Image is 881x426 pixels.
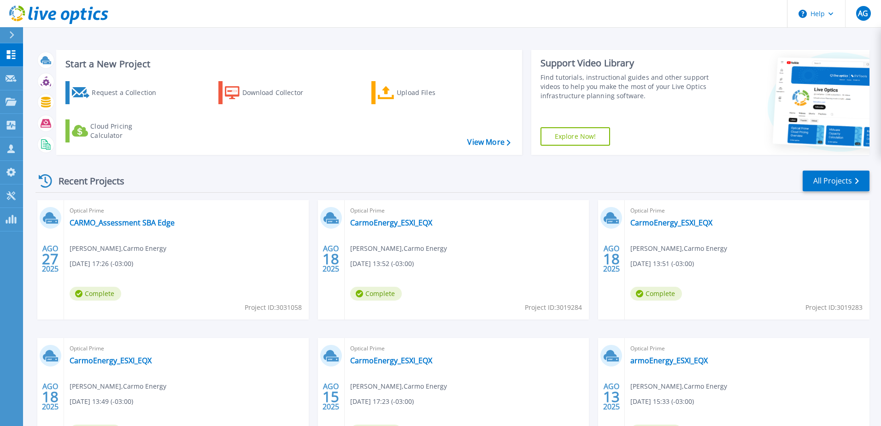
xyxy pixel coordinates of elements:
span: Project ID: 3019283 [805,302,863,313]
span: Optical Prime [350,343,584,354]
span: [PERSON_NAME] , Carmo Energy [70,381,166,391]
div: AGO 2025 [41,380,59,414]
span: Optical Prime [350,206,584,216]
a: View More [467,138,510,147]
div: Request a Collection [92,83,165,102]
span: Optical Prime [70,206,303,216]
span: [PERSON_NAME] , Carmo Energy [630,243,727,254]
span: [DATE] 15:33 (-03:00) [630,396,694,407]
span: 27 [42,255,59,263]
a: CarmoEnergy_ESXI_EQX [350,356,432,365]
span: AG [858,10,868,17]
a: CarmoEnergy_ESXI_EQX [630,218,712,227]
span: [PERSON_NAME] , Carmo Energy [350,381,447,391]
a: Explore Now! [540,127,611,146]
a: Request a Collection [65,81,168,104]
span: Complete [630,287,682,301]
div: Find tutorials, instructional guides and other support videos to help you make the most of your L... [540,73,713,101]
span: 18 [603,255,620,263]
span: Complete [70,287,121,301]
span: Optical Prime [630,206,864,216]
div: Upload Files [397,83,470,102]
a: Download Collector [218,81,321,104]
span: 15 [323,393,339,401]
span: [DATE] 17:23 (-03:00) [350,396,414,407]
span: [PERSON_NAME] , Carmo Energy [70,243,166,254]
h3: Start a New Project [65,59,510,69]
span: Project ID: 3019284 [525,302,582,313]
span: [PERSON_NAME] , Carmo Energy [350,243,447,254]
div: AGO 2025 [322,380,340,414]
a: Cloud Pricing Calculator [65,119,168,142]
span: 18 [42,393,59,401]
div: Download Collector [242,83,316,102]
div: AGO 2025 [603,242,620,276]
a: CARMO_Assessment SBA Edge [70,218,175,227]
div: Recent Projects [35,170,137,192]
a: All Projects [803,171,869,191]
a: Upload Files [371,81,474,104]
span: [DATE] 13:51 (-03:00) [630,259,694,269]
div: AGO 2025 [41,242,59,276]
span: Complete [350,287,402,301]
div: Cloud Pricing Calculator [90,122,164,140]
span: 18 [323,255,339,263]
div: AGO 2025 [603,380,620,414]
span: Optical Prime [70,343,303,354]
span: 13 [603,393,620,401]
span: Project ID: 3031058 [245,302,302,313]
span: [DATE] 13:52 (-03:00) [350,259,414,269]
span: Optical Prime [630,343,864,354]
a: CarmoEnergy_ESXI_EQX [70,356,152,365]
div: AGO 2025 [322,242,340,276]
div: Support Video Library [540,57,713,69]
span: [DATE] 17:26 (-03:00) [70,259,133,269]
a: armoEnergy_ESXI_EQX [630,356,708,365]
span: [PERSON_NAME] , Carmo Energy [630,381,727,391]
span: [DATE] 13:49 (-03:00) [70,396,133,407]
a: CarmoEnergy_ESXI_EQX [350,218,432,227]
